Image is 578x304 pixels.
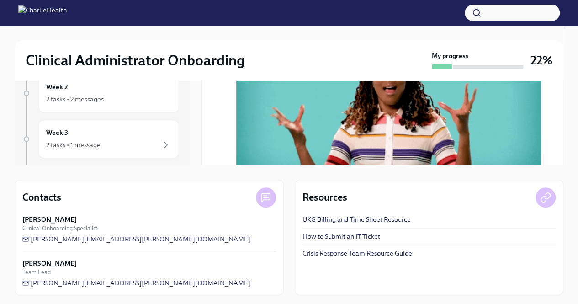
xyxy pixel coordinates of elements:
a: How to Submit an IT Ticket [302,232,380,241]
strong: [PERSON_NAME] [22,259,77,268]
a: [PERSON_NAME][EMAIL_ADDRESS][PERSON_NAME][DOMAIN_NAME] [22,235,250,244]
span: Clinical Onboarding Specialist [22,224,97,233]
div: 2 tasks • 2 messages [46,95,104,104]
button: Zoom image [236,16,541,187]
h3: 22% [530,52,552,69]
a: Week 22 tasks • 2 messages [22,74,179,112]
h6: Week 3 [46,128,68,138]
strong: My progress [432,51,469,60]
a: [PERSON_NAME][EMAIL_ADDRESS][PERSON_NAME][DOMAIN_NAME] [22,278,250,288]
h6: Week 2 [46,82,68,92]
a: Crisis Response Team Resource Guide [302,249,412,258]
img: CharlieHealth [18,5,67,20]
a: UKG Billing and Time Sheet Resource [302,215,411,224]
strong: [PERSON_NAME] [22,215,77,224]
a: Week 32 tasks • 1 message [22,120,179,158]
h2: Clinical Administrator Onboarding [26,51,245,69]
div: 2 tasks • 1 message [46,140,101,149]
span: Team Lead [22,268,51,277]
h4: Contacts [22,191,61,204]
h4: Resources [302,191,347,204]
